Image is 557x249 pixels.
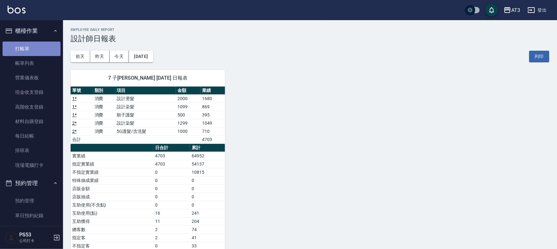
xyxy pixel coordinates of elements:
[154,225,190,234] td: 2
[190,201,225,209] td: 0
[3,158,61,173] a: 現場電腦打卡
[71,87,93,95] th: 單號
[71,28,549,32] h2: Employee Daily Report
[3,223,61,237] a: 單週預約紀錄
[154,144,190,152] th: 日合計
[3,100,61,114] a: 高階收支登錄
[154,160,190,168] td: 4703
[511,6,520,14] div: AT3
[71,201,154,209] td: 互助使用(不含點)
[115,111,176,119] td: 順子護髮
[200,127,225,135] td: 710
[3,129,61,143] a: 每日結帳
[71,234,154,242] td: 指定客
[93,103,115,111] td: 消費
[3,114,61,129] a: 材料自購登錄
[200,94,225,103] td: 1680
[19,238,51,244] p: 公司打卡
[71,225,154,234] td: 總客數
[154,168,190,176] td: 0
[93,111,115,119] td: 消費
[154,176,190,184] td: 0
[8,6,26,14] img: Logo
[71,135,93,144] td: 合計
[154,234,190,242] td: 2
[3,71,61,85] a: 營業儀表板
[71,51,90,62] button: 前天
[71,152,154,160] td: 實業績
[3,42,61,56] a: 打帳單
[485,4,498,16] button: save
[3,85,61,99] a: 現金收支登錄
[154,184,190,193] td: 0
[200,135,225,144] td: 4703
[154,193,190,201] td: 0
[3,143,61,158] a: 排班表
[176,103,200,111] td: 1099
[200,103,225,111] td: 869
[93,94,115,103] td: 消費
[190,176,225,184] td: 0
[154,217,190,225] td: 11
[501,4,523,17] button: AT3
[110,51,129,62] button: 今天
[5,231,18,244] img: Person
[200,87,225,95] th: 業績
[190,152,225,160] td: 64952
[71,176,154,184] td: 特殊抽成業績
[115,103,176,111] td: 設計染髮
[154,201,190,209] td: 0
[115,87,176,95] th: 項目
[176,87,200,95] th: 金額
[3,56,61,71] a: 帳單列表
[71,160,154,168] td: 指定實業績
[93,87,115,95] th: 類別
[190,225,225,234] td: 74
[190,209,225,217] td: 241
[176,111,200,119] td: 500
[154,152,190,160] td: 4703
[176,94,200,103] td: 2000
[3,208,61,223] a: 單日預約紀錄
[200,119,225,127] td: 1049
[71,184,154,193] td: 店販金額
[71,87,225,144] table: a dense table
[154,209,190,217] td: 16
[176,119,200,127] td: 1299
[190,144,225,152] th: 累計
[190,234,225,242] td: 41
[190,193,225,201] td: 0
[115,94,176,103] td: 設計燙髮
[3,23,61,39] button: 櫃檯作業
[71,217,154,225] td: 互助獲得
[200,111,225,119] td: 395
[3,194,61,208] a: 預約管理
[78,75,218,81] span: 7 子[PERSON_NAME] [DATE] 日報表
[176,127,200,135] td: 1000
[190,217,225,225] td: 204
[93,127,115,135] td: 消費
[190,168,225,176] td: 10815
[71,34,549,43] h3: 設計師日報表
[90,51,110,62] button: 昨天
[129,51,153,62] button: [DATE]
[19,232,51,238] h5: PS53
[71,168,154,176] td: 不指定實業績
[3,175,61,191] button: 預約管理
[115,119,176,127] td: 設計染髮
[71,193,154,201] td: 店販抽成
[93,119,115,127] td: 消費
[115,127,176,135] td: 5G護髮/含洗髮
[525,4,549,16] button: 登出
[190,184,225,193] td: 0
[190,160,225,168] td: 54137
[529,51,549,62] button: 列印
[71,209,154,217] td: 互助使用(點)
